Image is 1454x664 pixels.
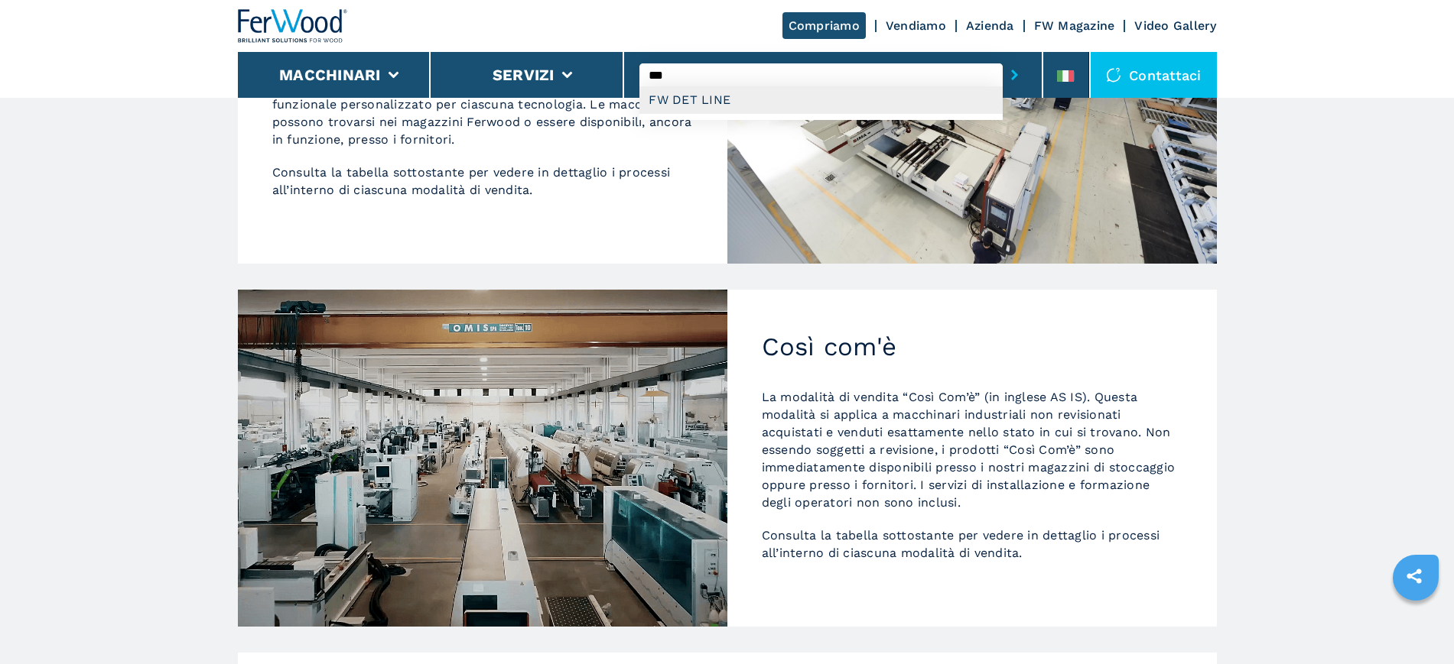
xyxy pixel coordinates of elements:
a: Compriamo [782,12,866,39]
a: Azienda [966,18,1014,33]
p: La modalità di vendita “Così Com’è” (in inglese AS IS). Questa modalità si applica a macchinari i... [762,388,1182,511]
p: Consulta la tabella sottostante per vedere in dettaglio i processi all’interno di ciascuna modali... [272,164,693,199]
button: Servizi [493,66,555,84]
a: FW Magazine [1034,18,1115,33]
img: Contattaci [1106,67,1121,83]
p: Consulta la tabella sottostante per vedere in dettaglio i processi all’interno di ciascuna modali... [762,526,1182,562]
button: Macchinari [279,66,381,84]
a: sharethis [1395,557,1433,595]
button: submit-button [1003,57,1026,92]
img: Ferwood [238,9,348,43]
div: Contattaci [1091,52,1217,98]
a: Video Gallery [1134,18,1216,33]
a: Vendiamo [886,18,946,33]
img: Così com'è [238,290,727,627]
div: FW DET LINE [639,86,1003,114]
iframe: Chat [1389,595,1443,653]
h2: Così com'è [762,332,1182,362]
